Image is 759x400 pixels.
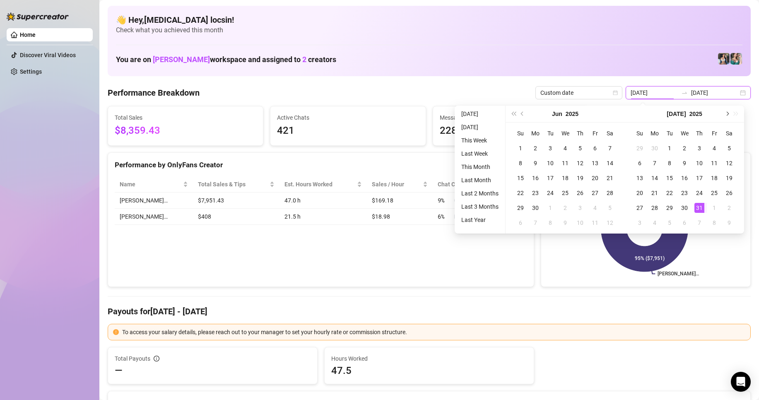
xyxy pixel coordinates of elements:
td: 2025-06-28 [602,186,617,200]
text: [PERSON_NAME]… [658,271,699,277]
div: 26 [724,188,734,198]
th: We [558,126,573,141]
button: Last year (Control + left) [509,106,518,122]
td: 2025-06-14 [602,156,617,171]
td: 2025-07-13 [632,171,647,186]
span: Total Payouts [115,354,150,363]
div: 2 [530,143,540,153]
th: Th [692,126,707,141]
th: Tu [662,126,677,141]
div: 5 [575,143,585,153]
div: 18 [709,173,719,183]
div: 4 [590,203,600,213]
td: 2025-07-21 [647,186,662,200]
div: 26 [575,188,585,198]
td: 2025-08-06 [677,215,692,230]
td: 2025-06-12 [573,156,588,171]
div: 1 [545,203,555,213]
td: 2025-07-20 [632,186,647,200]
div: 16 [530,173,540,183]
div: 24 [694,188,704,198]
td: 21.5 h [280,209,367,225]
span: Sales / Hour [372,180,421,189]
td: 2025-07-30 [677,200,692,215]
li: [DATE] [458,122,502,132]
span: 6 % [438,212,451,221]
td: 2025-08-04 [647,215,662,230]
td: 2025-07-04 [707,141,722,156]
td: 2025-06-23 [528,186,543,200]
div: 14 [650,173,660,183]
div: To access your salary details, please reach out to your manager to set your hourly rate or commis... [122,328,745,337]
div: 7 [694,218,704,228]
td: 2025-06-22 [513,186,528,200]
button: Choose a month [667,106,686,122]
span: Total Sales [115,113,256,122]
input: End date [691,88,738,97]
th: Th [573,126,588,141]
div: 9 [724,218,734,228]
td: 2025-07-17 [692,171,707,186]
td: 2025-08-02 [722,200,737,215]
button: Choose a year [566,106,578,122]
div: 17 [545,173,555,183]
td: 2025-07-10 [573,215,588,230]
li: This Week [458,135,502,145]
div: 16 [679,173,689,183]
td: 2025-06-21 [602,171,617,186]
div: 3 [545,143,555,153]
td: $18.98 [367,209,433,225]
td: 2025-08-05 [662,215,677,230]
div: 23 [679,188,689,198]
td: 2025-06-24 [543,186,558,200]
td: 2025-06-27 [588,186,602,200]
li: Last Month [458,175,502,185]
td: 2025-06-01 [513,141,528,156]
span: Chat Conversion [438,180,516,189]
td: 2025-06-30 [647,141,662,156]
td: 2025-07-05 [602,200,617,215]
div: 6 [516,218,525,228]
td: 2025-07-01 [543,200,558,215]
td: $169.18 [367,193,433,209]
div: 30 [530,203,540,213]
td: 2025-06-30 [528,200,543,215]
div: 3 [575,203,585,213]
th: Chat Conversion [433,176,527,193]
span: [PERSON_NAME] [153,55,210,64]
div: 21 [650,188,660,198]
td: 2025-07-02 [558,200,573,215]
td: $408 [193,209,280,225]
span: info-circle [154,356,159,361]
input: Start date [631,88,678,97]
div: 6 [679,218,689,228]
td: 47.0 h [280,193,367,209]
td: 2025-06-19 [573,171,588,186]
div: Open Intercom Messenger [731,372,751,392]
button: Choose a year [689,106,702,122]
div: 1 [516,143,525,153]
div: 1 [665,143,675,153]
img: logo-BBDzfeDw.svg [7,12,69,21]
div: 4 [560,143,570,153]
span: swap-right [681,89,688,96]
td: 2025-07-07 [528,215,543,230]
div: 28 [650,203,660,213]
span: exclamation-circle [113,329,119,335]
span: Messages Sent [440,113,581,122]
a: Settings [20,68,42,75]
div: 4 [650,218,660,228]
h4: Performance Breakdown [108,87,200,99]
td: 2025-06-02 [528,141,543,156]
td: 2025-06-08 [513,156,528,171]
span: Active Chats [277,113,419,122]
span: 421 [277,123,419,139]
div: 2 [724,203,734,213]
div: 1 [709,203,719,213]
button: Previous month (PageUp) [518,106,527,122]
span: 9 % [438,196,451,205]
td: 2025-07-27 [632,200,647,215]
div: 13 [590,158,600,168]
td: 2025-07-03 [573,200,588,215]
div: 27 [590,188,600,198]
